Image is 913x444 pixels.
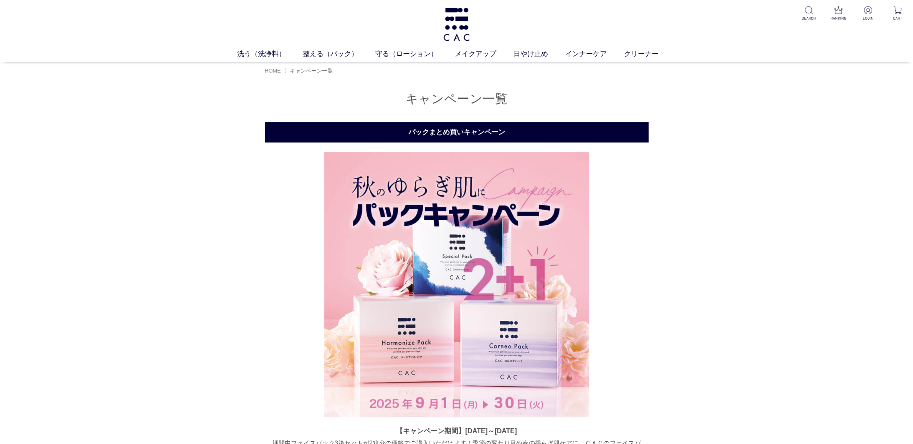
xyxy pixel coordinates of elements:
a: LOGIN [859,6,877,21]
a: メイクアップ [455,49,513,59]
a: 洗う（洗浄料） [237,49,303,59]
img: パックまとめ買いキャンペーン [324,152,589,417]
p: CART [888,15,907,21]
li: 〉 [284,67,335,75]
p: RANKING [829,15,848,21]
span: キャンペーン一覧 [290,68,333,74]
a: クリーナー [624,49,676,59]
h2: パックまとめ買いキャンペーン [265,122,649,142]
a: CART [888,6,907,21]
a: 整える（パック） [303,49,375,59]
img: logo [442,8,471,41]
p: 【キャンペーン期間】[DATE]～[DATE] [272,425,641,437]
a: インナーケア [565,49,624,59]
p: LOGIN [859,15,877,21]
p: SEARCH [799,15,818,21]
h1: キャンペーン一覧 [265,91,649,107]
a: 守る（ローション） [375,49,455,59]
a: RANKING [829,6,848,21]
a: 日やけ止め [513,49,565,59]
a: HOME [265,68,281,74]
a: SEARCH [799,6,818,21]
